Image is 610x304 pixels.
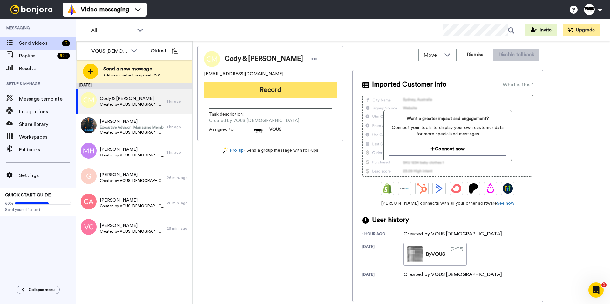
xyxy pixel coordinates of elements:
div: 1 hr. ago [167,124,189,129]
span: Want a greater impact and engagement? [389,116,506,122]
button: Dismiss [460,49,490,61]
img: Ontraport [400,183,410,194]
button: Oldest [146,44,182,57]
img: Patreon [468,183,478,194]
img: vc.png [81,219,97,235]
span: Move [424,51,441,59]
div: 25 min. ago [167,226,189,231]
span: Settings [19,172,76,179]
iframe: Intercom live chat [588,282,604,298]
span: Video messaging [81,5,129,14]
div: - Send a group message with roll-ups [197,147,343,154]
button: Collapse menu [17,286,60,294]
div: 6 [62,40,70,46]
div: [DATE] [451,246,463,262]
img: bj-logo-header-white.svg [8,5,55,14]
img: ActiveCampaign [434,183,444,194]
div: 26 min. ago [167,201,189,206]
span: Send videos [19,39,59,47]
span: Replies [19,52,55,60]
span: Task description : [209,111,254,117]
span: Cody & [PERSON_NAME] [100,96,164,102]
div: Created by VOUS [DEMOGRAPHIC_DATA] [403,271,502,278]
span: Share library [19,121,76,128]
span: Collapse menu [29,287,55,292]
img: ConvertKit [451,183,461,194]
span: [EMAIL_ADDRESS][DOMAIN_NAME] [204,71,283,77]
span: Executive Advisor | Managing Member [100,125,164,130]
div: VOUS [DEMOGRAPHIC_DATA] [91,47,128,55]
img: 47366fdd-6b2a-429d-91af-19a1b91b923d-1571175653.jpg [254,126,263,136]
div: 1 hour ago [362,231,403,238]
span: VOUS [269,126,281,136]
div: By VOUS [426,250,445,258]
a: Pro tip [223,147,244,154]
span: Created by VOUS [DEMOGRAPHIC_DATA] [100,178,164,183]
a: See how [497,201,514,206]
img: Shopify [383,183,393,194]
div: [DATE] [362,272,403,278]
div: 26 min. ago [167,175,189,180]
span: [PERSON_NAME] [100,146,164,153]
span: QUICK START GUIDE [5,193,51,197]
span: [PERSON_NAME] [100,118,164,125]
span: Add new contact or upload CSV [103,73,160,78]
button: Record [204,82,337,98]
span: [PERSON_NAME] [100,197,164,203]
span: Fallbacks [19,146,76,154]
img: 863ac1e6-c061-4cc4-96dd-93f85bb33f40.jpg [81,117,97,133]
div: What is this? [503,81,533,89]
div: 1 hr. ago [167,150,189,155]
button: Upgrade [563,24,600,36]
span: Workspaces [19,133,76,141]
span: 60% [5,201,13,206]
img: cm.png [81,92,97,108]
a: ByVOUS[DATE] [403,243,467,266]
span: [PERSON_NAME] connects with all your other software [362,200,533,207]
span: [PERSON_NAME] [100,172,164,178]
span: Cody & [PERSON_NAME] [225,54,303,64]
span: Send yourself a test [5,207,71,212]
img: g.png [81,168,97,184]
span: Created by VOUS [DEMOGRAPHIC_DATA] [100,229,164,234]
div: 1 hr. ago [167,99,189,104]
button: Connect now [389,142,506,156]
div: Created by VOUS [DEMOGRAPHIC_DATA] [403,230,502,238]
img: magic-wand.svg [223,147,228,154]
div: 99 + [57,53,70,59]
span: User history [372,215,409,225]
span: Imported Customer Info [372,80,446,89]
span: Message template [19,95,76,103]
img: mh.png [81,143,97,159]
img: vm-color.svg [67,4,77,15]
span: Created by VOUS [DEMOGRAPHIC_DATA] [100,102,164,107]
span: Created by VOUS [DEMOGRAPHIC_DATA] [100,130,164,135]
span: Results [19,65,76,72]
img: b7046e09-3bb4-47ed-ba7d-9d3a7151354d-thumb.jpg [407,246,423,262]
span: Created by VOUS [DEMOGRAPHIC_DATA] [100,203,164,208]
span: All [91,27,134,34]
button: Invite [525,24,557,36]
span: Integrations [19,108,76,116]
span: 1 [601,282,607,287]
button: Disable fallback [493,49,539,61]
span: Send a new message [103,65,160,73]
img: Drip [485,183,496,194]
img: Hubspot [417,183,427,194]
div: [DATE] [362,244,403,266]
span: Connect your tools to display your own customer data for more specialized messages [389,124,506,137]
span: Assigned to: [209,126,254,136]
span: [PERSON_NAME] [100,222,164,229]
img: Image of Cody & Clara [204,51,220,67]
div: [DATE] [76,83,192,89]
span: Created by VOUS [DEMOGRAPHIC_DATA] [100,153,164,158]
span: Created by VOUS [DEMOGRAPHIC_DATA] [209,117,299,124]
img: ga.png [81,194,97,209]
img: GoHighLevel [503,183,513,194]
